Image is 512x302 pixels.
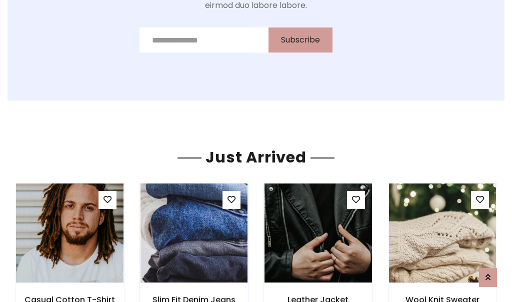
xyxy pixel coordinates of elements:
[268,27,332,52] button: Subscribe
[201,146,310,168] span: Just Arrived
